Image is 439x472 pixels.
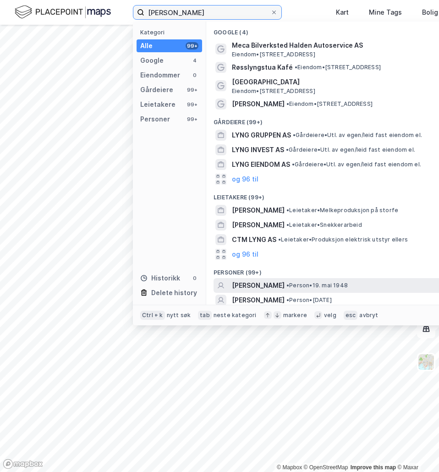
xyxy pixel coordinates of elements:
div: tab [198,311,212,320]
input: Søk på adresse, matrikkel, gårdeiere, leietakere eller personer [144,5,270,19]
div: velg [324,312,336,319]
span: Leietaker • Melkeproduksjon på storfe [286,207,398,214]
button: og 96 til [232,174,258,185]
div: 0 [191,274,198,282]
div: 99+ [186,101,198,108]
div: Gårdeiere [140,84,173,95]
span: • [286,221,289,228]
div: Kategori [140,29,202,36]
div: 0 [191,71,198,79]
span: • [286,207,289,214]
div: Ctrl + k [140,311,165,320]
div: neste kategori [214,312,257,319]
span: • [278,236,281,243]
a: Mapbox [277,464,302,471]
span: • [295,64,297,71]
span: Person • 19. mai 1948 [286,282,348,289]
span: [PERSON_NAME] [232,99,285,110]
a: Mapbox homepage [3,459,43,469]
span: • [293,132,296,138]
a: Improve this map [351,464,396,471]
span: • [286,146,289,153]
span: [PERSON_NAME] [232,280,285,291]
div: 99+ [186,86,198,93]
span: Eiendom • [STREET_ADDRESS] [286,100,373,108]
span: CTM LYNG AS [232,234,276,245]
span: • [286,296,289,303]
div: Kart [336,7,349,18]
span: [PERSON_NAME] [232,205,285,216]
div: markere [283,312,307,319]
span: [PERSON_NAME] [232,295,285,306]
a: OpenStreetMap [304,464,348,471]
div: 99+ [186,42,198,49]
div: Bolig [422,7,438,18]
div: Alle [140,40,153,51]
div: Kontrollprogram for chat [393,428,439,472]
div: Mine Tags [369,7,402,18]
div: Google [140,55,164,66]
span: • [286,282,289,289]
span: Person • [DATE] [286,296,332,304]
div: 99+ [186,115,198,123]
span: • [292,161,295,168]
span: Leietaker • Snekkerarbeid [286,221,362,229]
div: 4 [191,57,198,64]
span: LYNG INVEST AS [232,144,284,155]
img: Z [417,353,435,371]
span: Gårdeiere • Utl. av egen/leid fast eiendom el. [293,132,422,139]
div: Historikk [140,273,180,284]
span: • [286,100,289,107]
div: Eiendommer [140,70,180,81]
button: og 96 til [232,249,258,260]
span: Eiendom • [STREET_ADDRESS] [295,64,381,71]
span: Eiendom • [STREET_ADDRESS] [232,88,315,95]
span: Røsslyngstua Kafé [232,62,293,73]
img: logo.f888ab2527a4732fd821a326f86c7f29.svg [15,4,111,20]
span: LYNG GRUPPEN AS [232,130,291,141]
div: Leietakere [140,99,176,110]
span: Gårdeiere • Utl. av egen/leid fast eiendom el. [292,161,421,168]
div: avbryt [359,312,378,319]
span: Leietaker • Produksjon elektrisk utstyr ellers [278,236,408,243]
div: Delete history [151,287,197,298]
span: Eiendom • [STREET_ADDRESS] [232,51,315,58]
span: LYNG EIENDOM AS [232,159,290,170]
div: esc [344,311,358,320]
div: Personer [140,114,170,125]
iframe: Chat Widget [393,428,439,472]
span: Gårdeiere • Utl. av egen/leid fast eiendom el. [286,146,415,154]
div: nytt søk [167,312,191,319]
span: [PERSON_NAME] [232,220,285,231]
